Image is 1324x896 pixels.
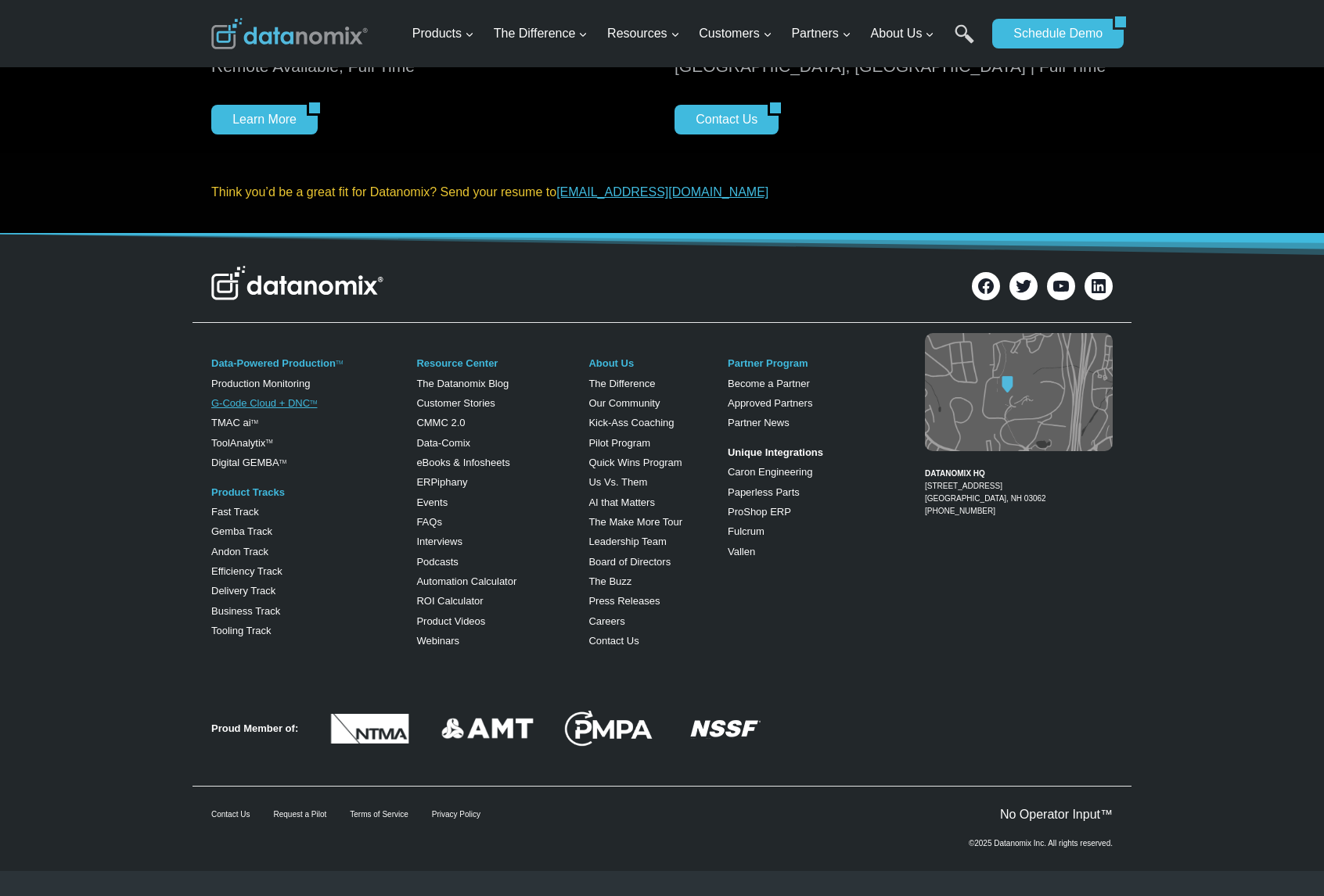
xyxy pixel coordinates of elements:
[211,722,298,734] strong: Proud Member of:
[211,437,265,449] a: ToolAnalytix
[211,182,1113,202] p: Think you’d be a great fit for Datanomix? Send your resume to
[728,446,823,458] strong: Unique Integrations
[211,565,282,577] a: Efficiency Track
[211,585,275,597] a: Delivery Track
[412,23,474,44] span: Products
[211,457,286,468] a: Digital GEMBATM
[728,546,755,557] a: Vallen
[925,333,1113,451] img: Datanomix map image
[416,556,458,568] a: Podcasts
[728,466,812,478] a: Caron Engineering
[871,23,935,44] span: About Us
[416,575,516,587] a: Automation Calculator
[588,496,655,508] a: AI that Matters
[556,185,768,199] a: [EMAIL_ADDRESS][DOMAIN_NAME]
[350,810,408,819] a: Terms of Service
[588,378,655,389] a: The Difference
[416,457,509,468] a: eBooks & Infosheets
[955,24,974,59] a: Search
[416,536,462,547] a: Interviews
[699,23,772,44] span: Customers
[211,18,368,49] img: Datanomix
[728,397,812,409] a: Approved Partners
[251,419,258,425] sup: TM
[969,840,1113,848] p: ©2025 Datanomix Inc. All rights reserved.
[588,476,647,488] a: Us Vs. Them
[432,810,480,819] a: Privacy Policy
[416,437,470,449] a: Data-Comix
[416,357,498,369] a: Resource Center
[416,595,483,607] a: ROI Calculator
[211,357,336,369] a: Data-Powered Production
[728,378,810,389] a: Become a Partner
[211,605,280,617] a: Business Track
[265,439,272,444] a: TM
[588,357,634,369] a: About Us
[588,457,682,468] a: Quick Wins Program
[588,556,671,568] a: Board of Directors
[728,417,790,428] a: Partner News
[494,23,588,44] span: The Difference
[588,437,650,449] a: Pilot Program
[588,595,660,607] a: Press Releases
[336,360,343,365] a: TM
[675,105,768,134] a: Contact Us
[588,536,667,547] a: Leadership Team
[728,486,800,498] a: Paperless Parts
[211,546,268,557] a: Andon Track
[211,486,285,498] a: Product Tracks
[279,459,286,464] sup: TM
[728,357,808,369] a: Partner Program
[310,400,317,405] sup: TM
[211,105,307,134] a: Learn More
[416,496,448,508] a: Events
[588,575,631,587] a: The Buzz
[588,417,674,428] a: Kick-Ass Coaching
[925,469,985,478] strong: DATANOMIX HQ
[211,506,259,518] a: Fast Track
[406,9,985,59] nav: Primary Navigation
[925,482,1046,503] a: [STREET_ADDRESS][GEOGRAPHIC_DATA], NH 03062
[416,476,467,488] a: ERPiphany
[211,525,272,537] a: Gemba Track
[925,455,1113,518] figcaption: [PHONE_NUMBER]
[588,397,660,409] a: Our Community
[416,635,459,647] a: Webinars
[211,378,310,389] a: Production Monitoring
[607,23,679,44] span: Resources
[728,525,765,537] a: Fulcrum
[416,615,485,627] a: Product Videos
[416,516,442,528] a: FAQs
[1000,808,1113,821] a: No Operator Input™
[728,506,791,518] a: ProShop ERP
[588,516,682,528] a: The Make More Tour
[791,23,851,44] span: Partners
[588,635,639,647] a: Contact Us
[416,417,465,428] a: CMMC 2.0
[992,19,1113,48] a: Schedule Demo
[273,810,326,819] a: Request a Pilot
[211,625,272,636] a: Tooling Track
[211,810,250,819] a: Contact Us
[211,266,383,300] img: Datanomix Logo
[588,615,624,627] a: Careers
[416,397,495,409] a: Customer Stories
[211,397,317,409] a: G-Code Cloud + DNCTM
[211,417,258,428] a: TMAC aiTM
[416,378,509,389] a: The Datanomix Blog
